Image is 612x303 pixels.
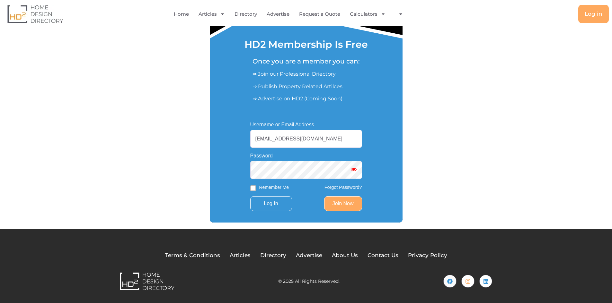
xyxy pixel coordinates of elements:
[244,40,368,49] h1: HD2 Membership Is Free
[585,11,602,17] span: Log in
[174,7,189,21] a: Home
[260,251,286,260] a: Directory
[253,57,360,65] h5: Once you are a member you can:
[278,279,340,283] h2: © 2025 All Rights Reserved.
[230,251,251,260] a: Articles
[235,7,257,21] a: Directory
[368,251,398,260] a: Contact Us
[345,161,362,179] button: Show password
[267,7,289,21] a: Advertise
[578,5,609,23] a: Log in
[250,122,314,127] label: Username or Email Address
[124,7,457,21] nav: Menu
[408,251,447,260] a: Privacy Policy
[250,196,292,211] input: Log In
[253,83,360,90] p: ⇒ Publish Property Related Artilces
[199,7,225,21] a: Articles
[324,185,362,190] a: Forgot Password?
[299,7,340,21] a: Request a Quote
[332,251,358,260] a: About Us
[253,95,360,103] p: ⇒ Advertise on HD2 (Coming Soon)
[250,153,273,158] label: Password
[350,7,386,21] a: Calculators
[324,196,362,211] a: Join Now
[250,130,362,148] input: Username or Email Address
[259,184,289,191] label: Remember Me
[165,251,220,260] a: Terms & Conditions
[253,70,360,78] p: ⇒ Join our Professional Driectory
[296,251,322,260] a: Advertise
